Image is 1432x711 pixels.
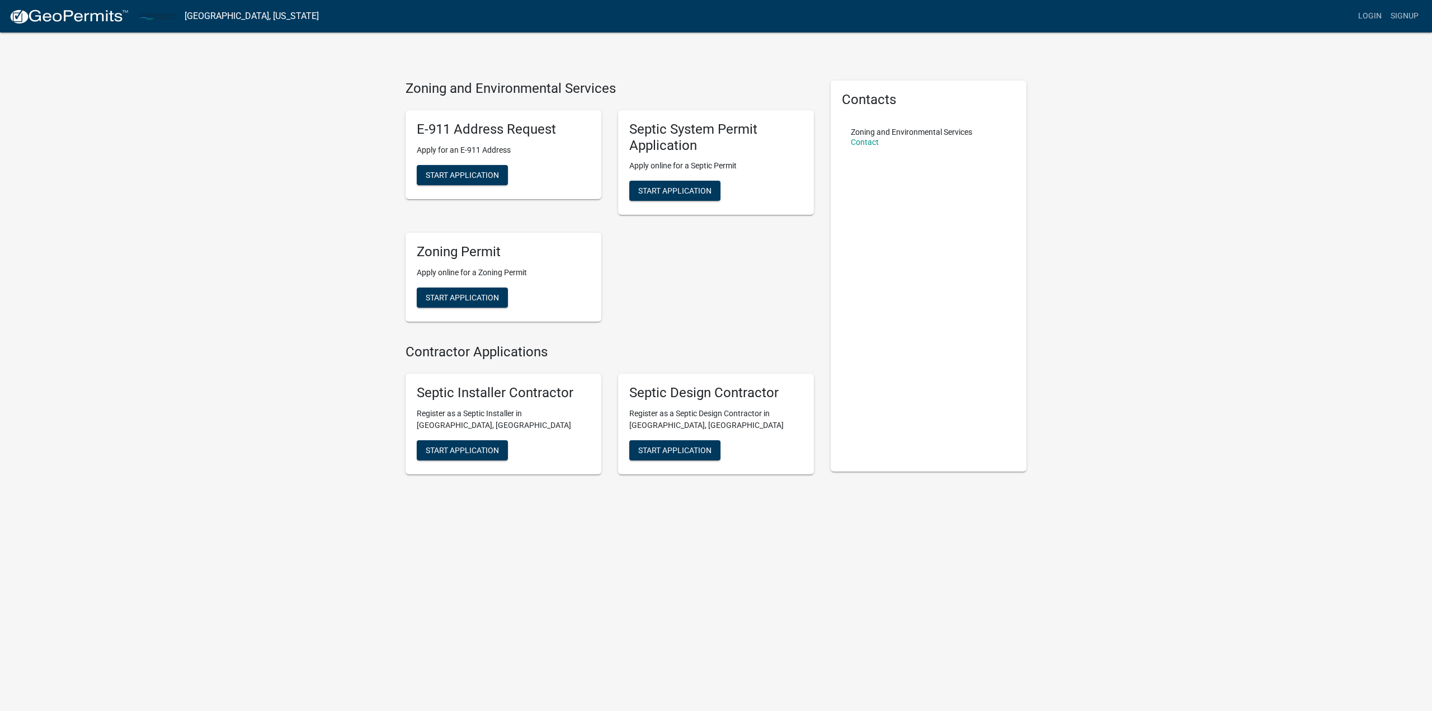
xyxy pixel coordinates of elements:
p: Zoning and Environmental Services [851,128,972,136]
p: Apply for an E-911 Address [417,144,590,156]
a: [GEOGRAPHIC_DATA], [US_STATE] [185,7,319,26]
button: Start Application [417,440,508,460]
h4: Zoning and Environmental Services [406,81,814,97]
wm-workflow-list-section: Contractor Applications [406,344,814,483]
h5: Septic Design Contractor [629,385,803,401]
button: Start Application [629,440,720,460]
h5: E-911 Address Request [417,121,590,138]
button: Start Application [417,165,508,185]
span: Start Application [426,293,499,302]
span: Start Application [638,445,712,454]
h5: Septic System Permit Application [629,121,803,154]
span: Start Application [426,445,499,454]
h5: Zoning Permit [417,244,590,260]
h5: Septic Installer Contractor [417,385,590,401]
a: Contact [851,138,879,147]
p: Register as a Septic Design Contractor in [GEOGRAPHIC_DATA], [GEOGRAPHIC_DATA] [629,408,803,431]
p: Apply online for a Septic Permit [629,160,803,172]
h5: Contacts [842,92,1015,108]
button: Start Application [417,288,508,308]
span: Start Application [426,170,499,179]
p: Apply online for a Zoning Permit [417,267,590,279]
p: Register as a Septic Installer in [GEOGRAPHIC_DATA], [GEOGRAPHIC_DATA] [417,408,590,431]
button: Start Application [629,181,720,201]
a: Signup [1386,6,1423,27]
img: Carlton County, Minnesota [138,8,176,23]
span: Start Application [638,186,712,195]
h4: Contractor Applications [406,344,814,360]
a: Login [1354,6,1386,27]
